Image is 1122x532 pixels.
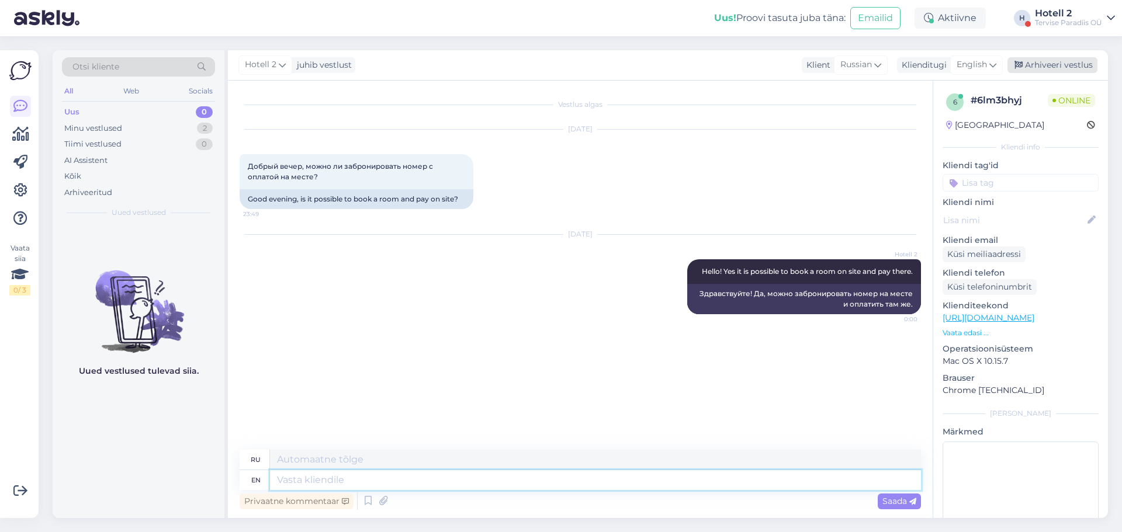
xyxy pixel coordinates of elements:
div: Здравствуйте! Да, можно забронировать номер на месте и оплатить там же. [687,284,921,314]
div: 0 [196,106,213,118]
div: [DATE] [240,229,921,239]
img: Askly Logo [9,60,32,82]
img: No chats [53,249,224,354]
div: Tiimi vestlused [64,138,122,150]
div: ru [251,450,261,470]
div: Küsi meiliaadressi [943,246,1026,262]
div: # 6lm3bhyj [971,93,1048,107]
span: 6 [953,98,957,106]
a: [URL][DOMAIN_NAME] [943,312,1034,323]
span: Hotell 2 [245,58,276,71]
span: Online [1048,94,1095,107]
div: Minu vestlused [64,123,122,134]
div: Uus [64,106,79,118]
div: 0 / 3 [9,285,30,295]
p: Kliendi telefon [943,267,1099,279]
a: Hotell 2Tervise Paradiis OÜ [1035,9,1115,27]
div: Aktiivne [915,8,986,29]
div: Kõik [64,171,81,182]
div: Küsi telefoninumbrit [943,279,1037,295]
span: Hello! Yes it is possible to book a room on site and pay there. [702,267,913,276]
span: 23:49 [243,210,287,218]
b: Uus! [714,12,736,23]
div: Proovi tasuta juba täna: [714,11,846,25]
span: Otsi kliente [72,61,119,73]
input: Lisa nimi [943,214,1085,227]
div: 0 [196,138,213,150]
p: Kliendi nimi [943,196,1099,208]
p: Kliendi tag'id [943,159,1099,172]
div: Socials [186,84,215,99]
div: H [1014,10,1030,26]
div: Kliendi info [943,142,1099,152]
p: Kliendi email [943,234,1099,246]
p: Mac OS X 10.15.7 [943,355,1099,367]
span: Russian [840,58,872,71]
div: Good evening, is it possible to book a room and pay on site? [240,189,473,209]
p: Chrome [TECHNICAL_ID] [943,384,1099,397]
div: Tervise Paradiis OÜ [1035,18,1102,27]
p: Uued vestlused tulevad siia. [79,365,199,377]
div: [PERSON_NAME] [943,408,1099,419]
button: Emailid [850,7,901,29]
div: [GEOGRAPHIC_DATA] [946,119,1044,131]
p: Operatsioonisüsteem [943,343,1099,355]
div: Arhiveeri vestlus [1007,57,1097,73]
input: Lisa tag [943,174,1099,192]
span: Добрый вечер, можно ли забронировать номер с оплатой на месте? [248,162,435,181]
span: Saada [882,496,916,506]
div: Vestlus algas [240,99,921,110]
div: Klient [802,59,830,71]
div: Klienditugi [897,59,947,71]
span: English [957,58,987,71]
span: Hotell 2 [874,250,917,259]
p: Märkmed [943,426,1099,438]
p: Vaata edasi ... [943,328,1099,338]
div: AI Assistent [64,155,108,166]
div: juhib vestlust [292,59,352,71]
div: Privaatne kommentaar [240,493,354,509]
div: Web [121,84,141,99]
div: Vaata siia [9,243,30,295]
div: Hotell 2 [1035,9,1102,18]
span: Uued vestlused [112,207,166,218]
div: 2 [197,123,213,134]
div: en [251,470,261,490]
div: [DATE] [240,124,921,134]
div: Arhiveeritud [64,187,112,199]
p: Klienditeekond [943,300,1099,312]
span: 0:00 [874,315,917,324]
p: Brauser [943,372,1099,384]
div: All [62,84,75,99]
